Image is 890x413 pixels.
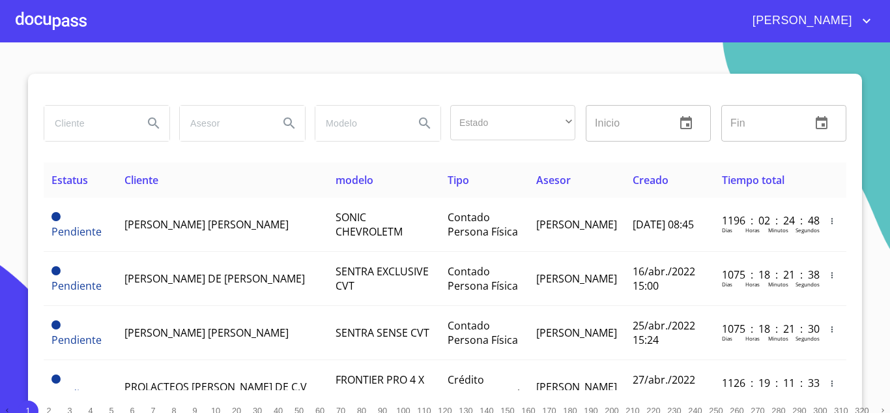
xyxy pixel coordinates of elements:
[44,106,133,141] input: search
[536,173,571,187] span: Asesor
[745,389,760,396] p: Horas
[633,318,695,347] span: 25/abr./2022 15:24
[536,326,617,340] span: [PERSON_NAME]
[796,281,820,288] p: Segundos
[409,108,440,139] button: Search
[448,210,518,239] span: Contado Persona Física
[51,387,102,401] span: Pendiente
[274,108,305,139] button: Search
[536,380,617,394] span: [PERSON_NAME]
[722,226,732,234] p: Dias
[51,173,88,187] span: Estatus
[768,226,788,234] p: Minutos
[633,264,695,293] span: 16/abr./2022 15:00
[745,226,760,234] p: Horas
[722,335,732,342] p: Dias
[336,264,429,293] span: SENTRA EXCLUSIVE CVT
[448,264,518,293] span: Contado Persona Física
[722,376,810,390] p: 1126 : 19 : 11 : 33
[796,389,820,396] p: Segundos
[633,217,694,232] span: [DATE] 08:45
[138,108,169,139] button: Search
[51,279,102,293] span: Pendiente
[768,389,788,396] p: Minutos
[536,271,617,286] span: [PERSON_NAME]
[768,335,788,342] p: Minutos
[51,266,61,275] span: Pendiente
[336,210,403,239] span: SONIC CHEVROLETM
[51,333,102,347] span: Pendiente
[633,173,668,187] span: Creado
[743,10,859,31] span: [PERSON_NAME]
[124,173,158,187] span: Cliente
[336,173,373,187] span: modelo
[536,217,617,232] span: [PERSON_NAME]
[796,335,820,342] p: Segundos
[51,320,61,329] span: Pendiente
[796,226,820,234] p: Segundos
[722,389,732,396] p: Dias
[722,173,784,187] span: Tiempo total
[336,326,429,340] span: SENTRA SENSE CVT
[315,106,404,141] input: search
[722,281,732,288] p: Dias
[51,375,61,384] span: Pendiente
[743,10,874,31] button: account of current user
[124,217,289,232] span: [PERSON_NAME] [PERSON_NAME]
[51,224,102,239] span: Pendiente
[124,271,305,286] span: [PERSON_NAME] DE [PERSON_NAME]
[633,373,695,401] span: 27/abr./2022 08:47
[124,326,289,340] span: [PERSON_NAME] [PERSON_NAME]
[448,318,518,347] span: Contado Persona Física
[745,335,760,342] p: Horas
[745,281,760,288] p: Horas
[768,281,788,288] p: Minutos
[722,213,810,228] p: 1196 : 02 : 24 : 48
[450,105,575,140] div: ​
[448,373,520,401] span: Crédito Persona Moral
[722,322,810,336] p: 1075 : 18 : 21 : 30
[180,106,268,141] input: search
[124,380,307,394] span: PROLACTEOS [PERSON_NAME] DE C.V
[448,173,469,187] span: Tipo
[336,373,424,401] span: FRONTIER PRO 4 X 4 X 4 TA
[722,268,810,282] p: 1075 : 18 : 21 : 38
[51,212,61,221] span: Pendiente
